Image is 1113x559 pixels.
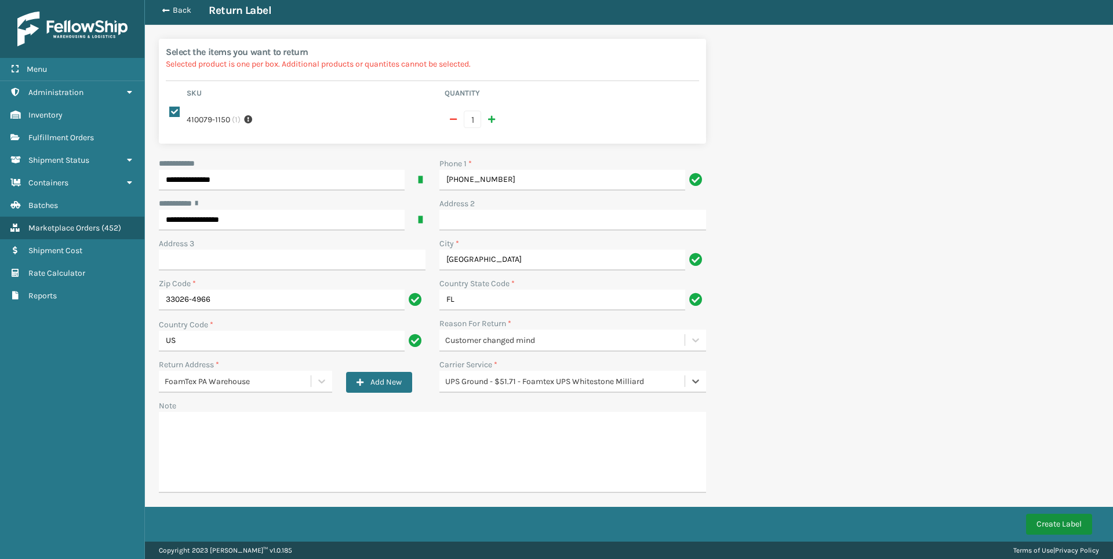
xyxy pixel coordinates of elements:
label: Phone 1 [439,158,472,170]
label: Carrier Service [439,359,497,371]
th: Quantity [441,88,699,102]
a: Privacy Policy [1055,546,1099,554]
button: Create Label [1026,514,1092,535]
label: Address 3 [159,238,194,250]
button: Back [155,5,209,16]
span: Rate Calculator [28,268,85,278]
label: City [439,238,459,250]
label: Country Code [159,319,213,331]
h3: Return Label [209,3,271,17]
span: Shipment Status [28,155,89,165]
span: Menu [27,64,47,74]
span: Fulfillment Orders [28,133,94,143]
span: Reports [28,291,57,301]
p: Selected product is one per box. Additional products or quantites cannot be selected. [166,58,699,70]
h2: Select the items you want to return [166,46,699,58]
span: Containers [28,178,68,188]
label: Address 2 [439,198,475,210]
div: Customer changed mind [445,334,686,346]
span: ( 1 ) [232,114,241,126]
label: Zip Code [159,277,196,290]
th: Sku [183,88,441,102]
p: Copyright 2023 [PERSON_NAME]™ v 1.0.185 [159,542,292,559]
label: Note [159,401,176,411]
a: Terms of Use [1013,546,1053,554]
label: Country State Code [439,277,515,290]
span: Shipment Cost [28,246,82,255]
label: Reason For Return [439,317,511,330]
label: Return Address [159,359,219,371]
div: | [1013,542,1099,559]
button: Add New [346,372,412,393]
span: Administration [28,87,83,97]
label: 410079-1150 [187,114,230,126]
div: FoamTex PA Warehouse [165,375,312,388]
div: UPS Ground - $51.71 - Foamtex UPS Whitestone Milliard [445,375,686,388]
img: logo [17,12,128,46]
span: Inventory [28,110,63,120]
span: ( 452 ) [101,223,121,233]
span: Batches [28,200,58,210]
span: Marketplace Orders [28,223,100,233]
